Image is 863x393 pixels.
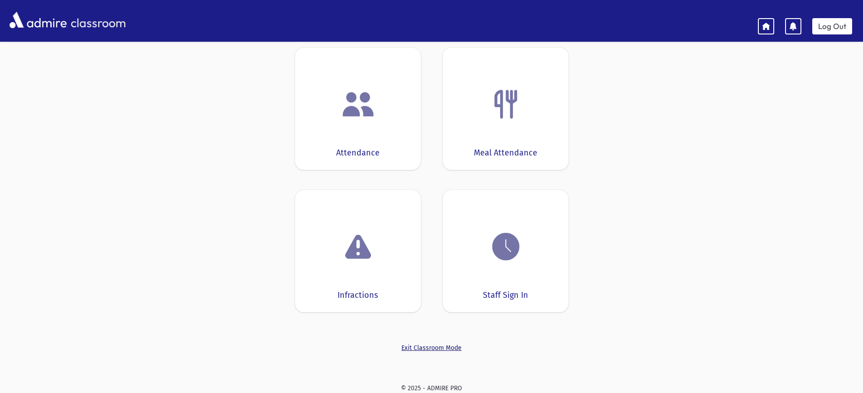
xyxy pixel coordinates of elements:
img: users.png [341,87,376,121]
div: Meal Attendance [474,147,537,159]
span: classroom [69,8,126,32]
div: Infractions [337,289,378,301]
div: Attendance [336,147,380,159]
img: Fork.png [489,87,523,121]
a: Log Out [812,18,852,34]
img: exclamation.png [341,231,376,266]
img: AdmirePro [7,10,69,30]
img: clock.png [489,229,523,264]
a: Exit Classroom Mode [295,343,569,353]
div: © 2025 - ADMIRE PRO [14,383,849,393]
div: Staff Sign In [483,289,528,301]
